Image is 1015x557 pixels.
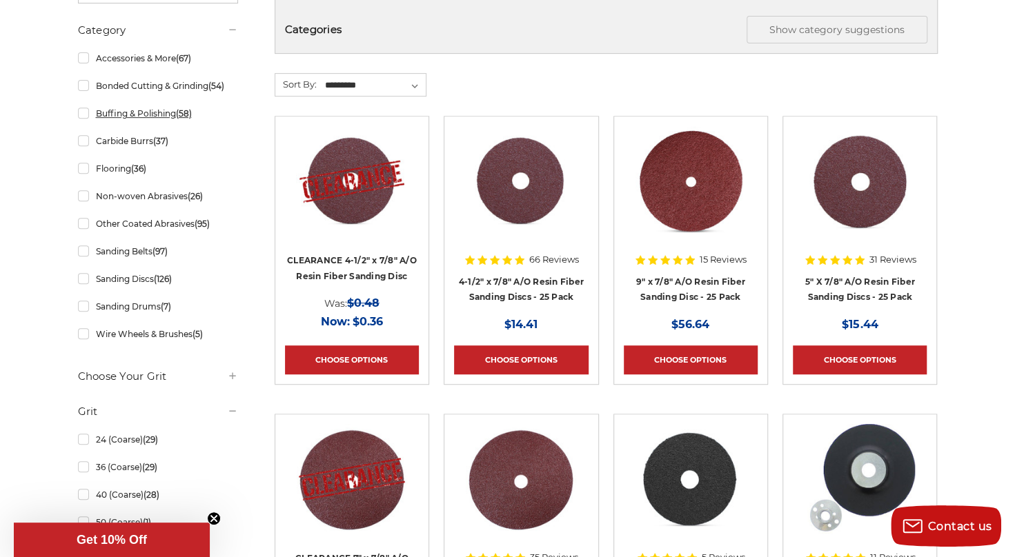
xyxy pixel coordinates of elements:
img: 7 inch aluminum oxide resin fiber disc [466,424,576,534]
a: 50 (Coarse) [78,510,238,534]
h5: Category [78,22,238,39]
a: 5" X 7/8" A/O Resin Fiber Sanding Discs - 25 Pack [805,276,915,303]
a: 9" x 7/8" A/O Resin Fiber Sanding Disc - 25 Pack [636,276,745,303]
a: Choose Options [793,345,927,374]
span: (29) [141,462,157,472]
a: Sanding Discs [78,267,238,291]
a: 24 (Coarse) [78,427,238,452]
span: (5) [192,329,202,339]
span: 66 Reviews [529,255,579,264]
a: Choose Options [285,345,419,374]
span: (37) [152,136,168,146]
a: 36 (Coarse) [78,455,238,479]
h5: Grit [78,403,238,420]
img: CLEARANCE 7 inch aluminum oxide resin fiber disc [297,424,407,534]
h5: Categories [285,16,927,43]
a: CLEARANCE 4-1/2" x 7/8" A/O Resin Fiber Sanding Disc [285,126,419,260]
button: Contact us [891,505,1001,547]
span: (54) [208,81,224,91]
a: Choose Options [624,345,758,374]
a: Non-woven Abrasives [78,184,238,208]
span: $56.64 [671,318,709,331]
span: (58) [175,108,191,119]
div: Get 10% OffClose teaser [14,523,210,557]
img: CLEARANCE 4-1/2" x 7/8" A/O Resin Fiber Sanding Disc [296,126,408,236]
span: 31 Reviews [869,255,916,264]
a: Choose Options [454,345,588,374]
img: 5 inch aluminum oxide resin fiber disc [805,126,916,236]
h5: Choose Your Grit [78,368,238,385]
a: CLEARANCE 4-1/2" x 7/8" A/O Resin Fiber Sanding Disc [287,255,417,281]
a: Bonded Cutting & Grinding [78,74,238,98]
span: 15 Reviews [700,255,747,264]
span: Now: [321,315,350,328]
a: Sanding Drums [78,294,238,318]
a: Sanding Belts [78,239,238,263]
span: (95) [194,219,209,229]
span: (29) [142,434,157,445]
img: 5 Inch Silicon Carbide Resin Fiber Disc [635,424,746,534]
a: Wire Wheels & Brushes [78,322,238,346]
span: $0.36 [353,315,383,328]
span: (26) [187,191,202,201]
span: $15.44 [842,318,878,331]
a: Carbide Burrs [78,129,238,153]
span: (67) [175,53,190,63]
span: Contact us [928,520,992,533]
span: Get 10% Off [77,533,147,547]
a: 9" x 7/8" Aluminum Oxide Resin Fiber Disc [624,126,758,260]
span: (1) [142,517,150,527]
a: 4-1/2" x 7/8" A/O Resin Fiber Sanding Discs - 25 Pack [459,276,584,303]
a: 5 inch aluminum oxide resin fiber disc [793,126,927,260]
span: (7) [160,301,170,312]
button: Close teaser [207,512,221,525]
button: Show category suggestions [747,16,927,43]
a: Other Coated Abrasives [78,212,238,236]
a: Accessories & More [78,46,238,70]
span: (36) [130,163,146,174]
label: Sort By: [275,74,317,94]
span: $0.48 [347,296,380,310]
div: Was: [285,294,419,312]
img: 9" x 7/8" Aluminum Oxide Resin Fiber Disc [635,126,746,236]
a: 40 (Coarse) [78,483,238,507]
span: (126) [153,274,171,284]
a: Flooring [78,156,238,181]
a: 4.5 inch resin fiber disc [454,126,588,260]
span: $14.41 [504,318,538,331]
a: Buffing & Polishing [78,101,238,125]
span: (97) [152,246,167,256]
select: Sort By: [323,75,426,96]
span: (28) [143,489,159,500]
img: 4.5 inch resin fiber disc [465,126,578,236]
img: 7" Resin Fiber Rubber Backing Pad 5/8-11 nut [805,424,915,534]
